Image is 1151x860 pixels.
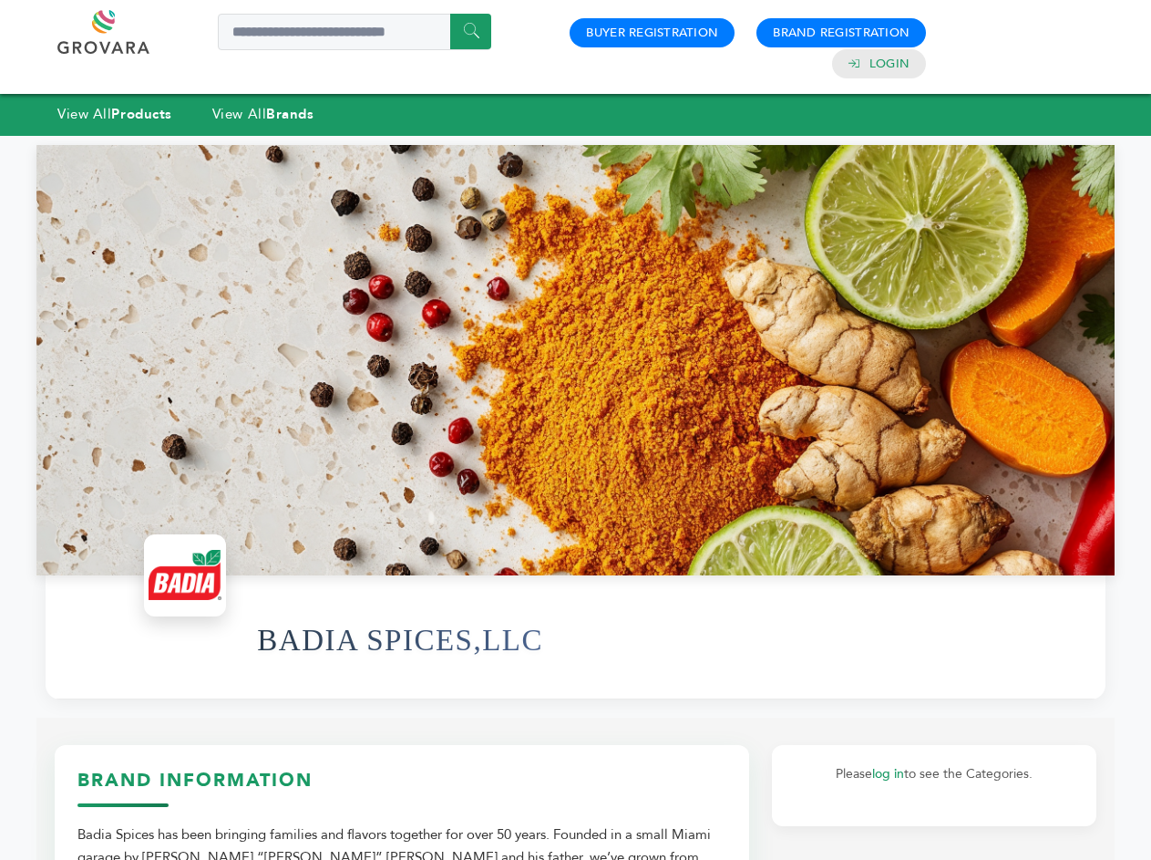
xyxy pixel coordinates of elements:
strong: Products [111,105,171,123]
a: Buyer Registration [586,25,718,41]
h3: Brand Information [77,768,726,807]
a: View AllProducts [57,105,172,123]
img: BADIA SPICES,LLC Logo [149,539,221,612]
p: Please to see the Categories. [790,763,1078,785]
h1: BADIA SPICES,LLC [257,596,543,685]
strong: Brands [266,105,313,123]
a: Brand Registration [773,25,909,41]
input: Search a product or brand... [218,14,491,50]
a: log in [872,765,904,782]
a: Login [869,56,909,72]
a: View AllBrands [212,105,314,123]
